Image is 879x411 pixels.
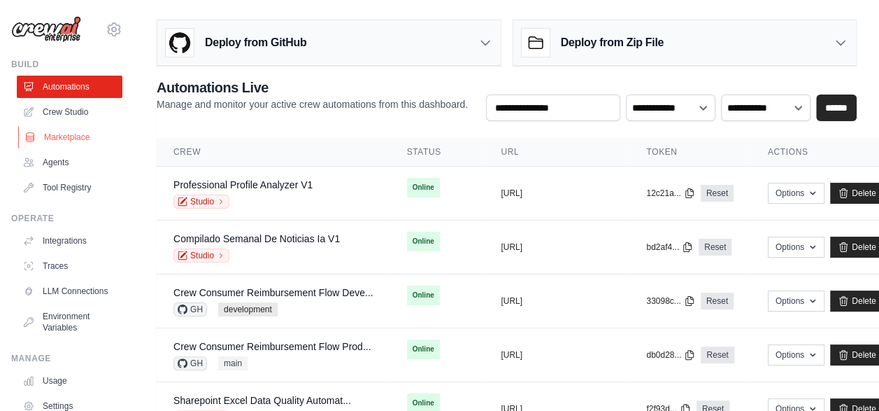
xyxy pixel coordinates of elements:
[157,138,390,167] th: Crew
[205,34,306,51] h3: Deploy from GitHub
[407,340,440,359] span: Online
[173,233,340,244] a: Compilado Semanal De Noticias Ia V1
[11,59,122,70] div: Build
[173,341,371,352] a: Crew Consumer Reimbursement Flow Prod...
[561,34,664,51] h3: Deploy from Zip File
[17,280,122,302] a: LLM Connections
[17,76,122,98] a: Automations
[173,179,313,190] a: Professional Profile Analyzer V1
[768,344,824,365] button: Options
[17,305,122,339] a: Environment Variables
[173,395,351,406] a: Sharepoint Excel Data Quality Automat...
[390,138,485,167] th: Status
[17,101,122,123] a: Crew Studio
[484,138,629,167] th: URL
[11,213,122,224] div: Operate
[11,353,122,364] div: Manage
[17,176,122,199] a: Tool Registry
[157,97,468,111] p: Manage and monitor your active crew automations from this dashboard.
[768,237,824,258] button: Options
[18,126,124,148] a: Marketplace
[701,293,734,309] a: Reset
[646,349,695,361] button: db0d28...
[173,287,373,298] a: Crew Consumer Reimbursement Flow Deve...
[407,286,440,305] span: Online
[166,29,194,57] img: GitHub Logo
[768,291,824,312] button: Options
[173,356,207,370] span: GH
[407,178,440,197] span: Online
[646,295,694,307] button: 33098c...
[157,78,468,97] h2: Automations Live
[699,239,731,256] a: Reset
[173,302,207,316] span: GH
[17,151,122,174] a: Agents
[218,356,248,370] span: main
[218,302,278,316] span: development
[629,138,750,167] th: Token
[17,255,122,277] a: Traces
[646,242,693,253] button: bd2af4...
[768,183,824,204] button: Options
[646,188,694,199] button: 12c21a...
[17,230,122,252] a: Integrations
[407,232,440,251] span: Online
[11,16,81,43] img: Logo
[173,195,229,209] a: Studio
[701,347,734,363] a: Reset
[173,249,229,263] a: Studio
[17,370,122,392] a: Usage
[701,185,734,202] a: Reset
